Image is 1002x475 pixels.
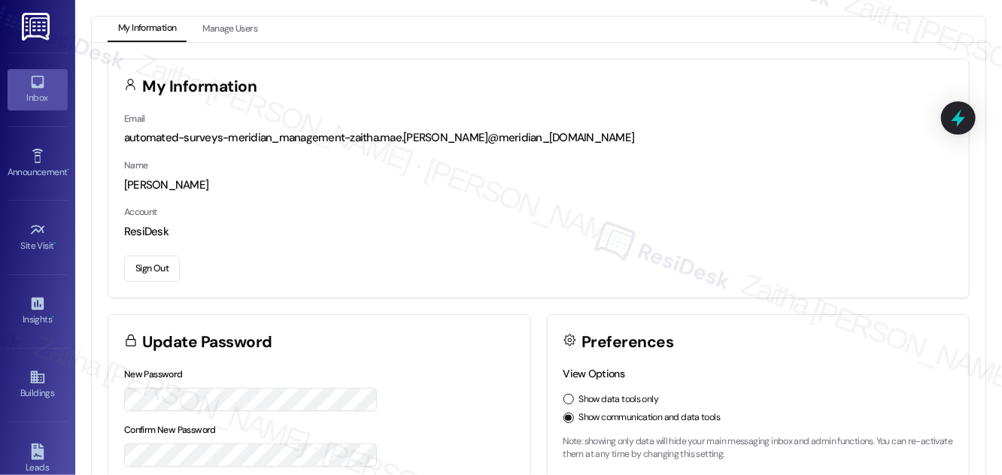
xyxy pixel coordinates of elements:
[143,334,272,350] h3: Update Password
[563,367,625,380] label: View Options
[192,17,268,42] button: Manage Users
[8,217,68,258] a: Site Visit •
[579,393,659,407] label: Show data tools only
[124,424,216,436] label: Confirm New Password
[108,17,187,42] button: My Information
[124,224,953,240] div: ResiDesk
[124,159,148,171] label: Name
[124,256,180,282] button: Sign Out
[124,130,953,146] div: automated-surveys-meridian_management-zaitha.mae.[PERSON_NAME]@meridian_[DOMAIN_NAME]
[124,113,145,125] label: Email
[8,291,68,331] a: Insights •
[124,206,157,218] label: Account
[581,334,673,350] h3: Preferences
[8,69,68,110] a: Inbox
[67,165,69,175] span: •
[52,312,54,322] span: •
[563,435,954,461] p: Note: showing only data will hide your main messaging inbox and admin functions. You can re-activ...
[54,238,56,249] span: •
[124,177,953,193] div: [PERSON_NAME]
[8,365,68,405] a: Buildings
[124,368,183,380] label: New Password
[22,13,53,41] img: ResiDesk Logo
[143,79,257,95] h3: My Information
[579,411,721,425] label: Show communication and data tools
